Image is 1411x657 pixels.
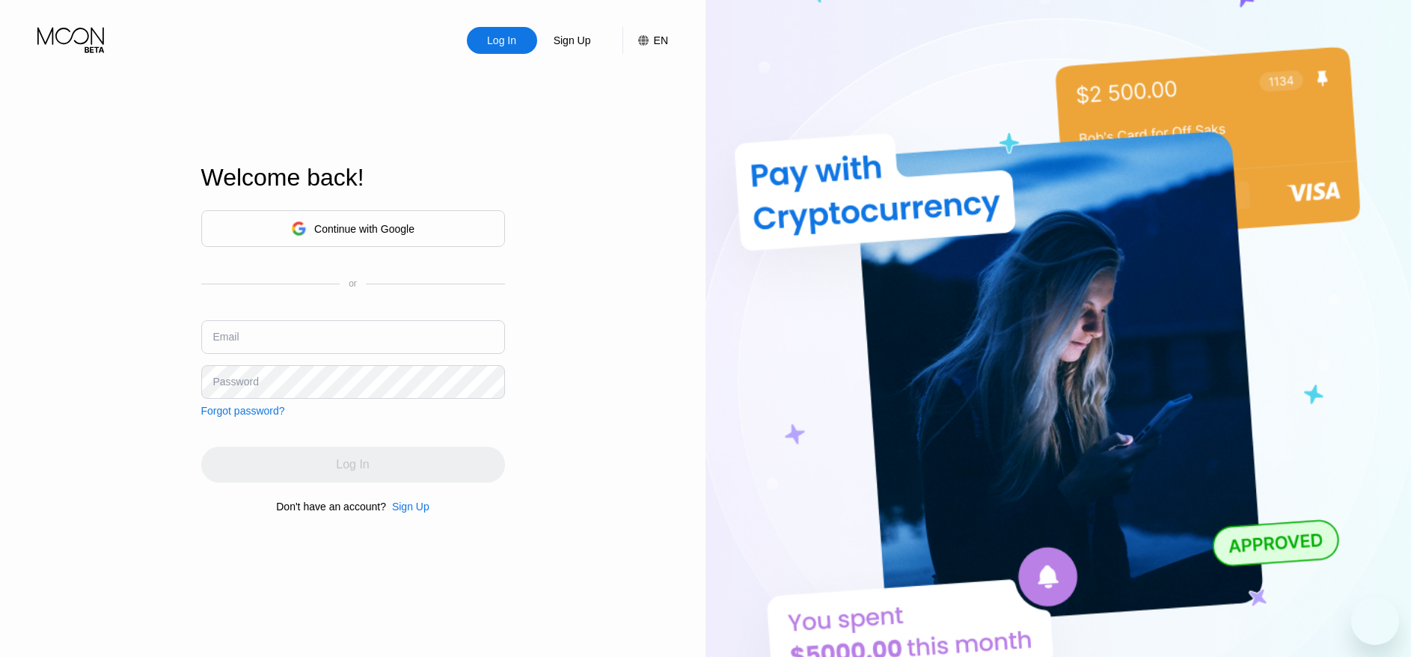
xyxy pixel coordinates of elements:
div: EN [622,27,668,54]
div: Sign Up [392,501,429,513]
div: Don't have an account? [276,501,386,513]
iframe: Bouton de lancement de la fenêtre de messagerie [1351,597,1399,645]
div: Forgot password? [201,405,285,417]
div: Password [213,376,259,388]
div: Sign Up [552,33,593,48]
div: Log In [486,33,518,48]
div: Sign Up [537,27,607,54]
div: Continue with Google [314,223,414,235]
div: Log In [467,27,537,54]
div: Sign Up [386,501,429,513]
div: Continue with Google [201,210,505,247]
div: or [349,278,357,289]
div: Email [213,331,239,343]
div: EN [654,34,668,46]
div: Welcome back! [201,164,505,192]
